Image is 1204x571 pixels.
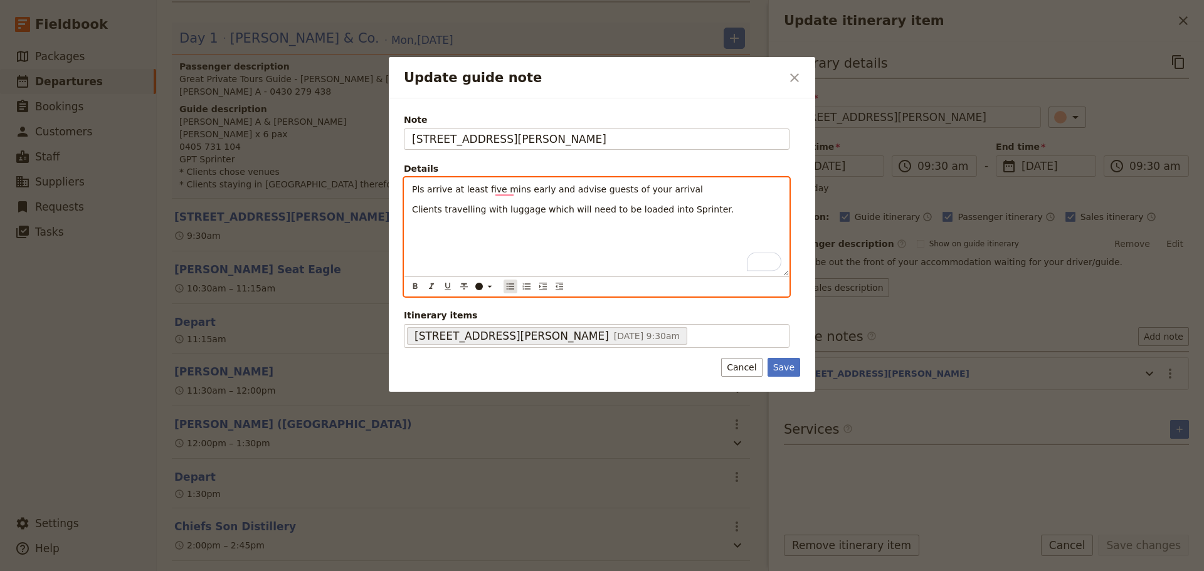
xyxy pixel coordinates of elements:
[504,280,517,293] button: Bulleted list
[404,162,789,175] div: Details
[408,280,422,293] button: Format bold
[721,358,762,377] button: Cancel
[784,67,805,88] button: Close dialog
[412,184,703,194] span: Pls arrive at least five mins early and advise guests of your arrival
[404,178,789,276] div: To enrich screen reader interactions, please activate Accessibility in Grammarly extension settings
[412,204,734,214] span: Clients travelling with luggage which will need to be loaded into Sprinter.
[415,328,609,343] span: [STREET_ADDRESS][PERSON_NAME]
[457,280,471,293] button: Format strikethrough
[474,281,499,291] div: ​
[768,358,800,377] button: Save
[404,68,781,87] h2: Update guide note
[425,280,438,293] button: Format italic
[614,331,680,341] span: [DATE] 9:30am
[552,280,566,293] button: Decrease indent
[520,280,534,293] button: Numbered list
[441,280,455,293] button: Format underline
[536,280,550,293] button: Increase indent
[404,113,789,126] span: Note
[404,309,789,322] span: Itinerary items
[472,280,497,293] button: ​
[404,128,789,150] input: Note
